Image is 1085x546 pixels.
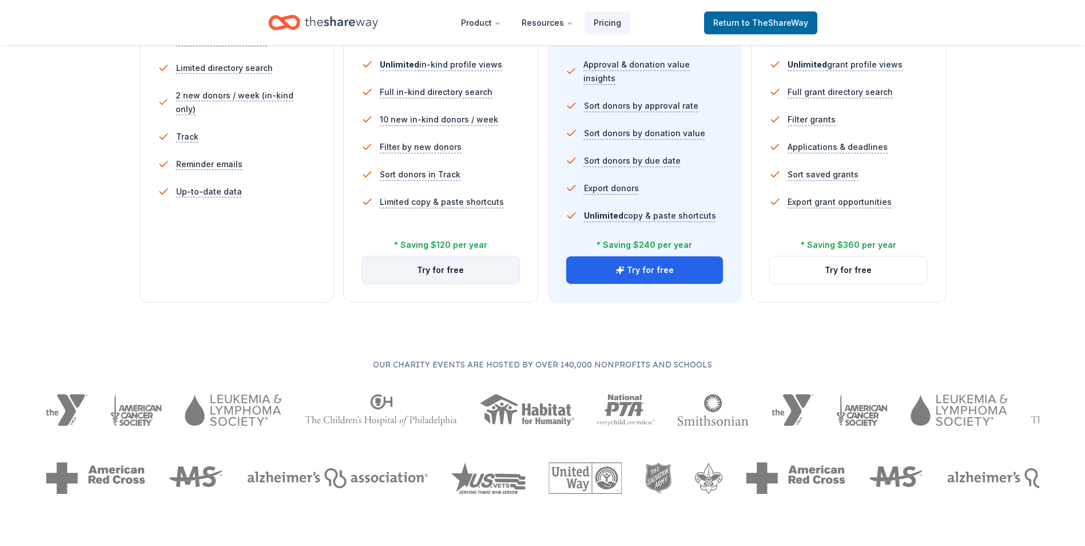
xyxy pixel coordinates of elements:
a: Pricing [585,11,630,34]
div: * Saving $240 per year [597,238,692,252]
a: Home [268,9,378,36]
p: Our charity events are hosted by over 140,000 nonprofits and schools [46,358,1039,371]
span: to TheShareWay [742,18,808,27]
img: Alzheimers Association [247,468,428,488]
img: American Cancer Society [110,394,162,426]
span: Reminder emails [176,157,243,171]
img: American Red Cross [46,462,145,494]
span: Full grant directory search [788,85,893,99]
button: Try for free [770,256,927,284]
span: Sort donors by approval rate [584,99,698,113]
img: Smithsonian [677,394,749,426]
span: Filter grants [788,113,836,126]
span: Limited copy & paste shortcuts [380,195,504,209]
span: grant profile views [788,60,903,69]
button: Product [452,11,510,34]
span: Export grant opportunities [788,195,892,209]
span: Export donors [584,181,639,195]
img: The Children's Hospital of Philadelphia [305,394,457,426]
img: American Red Cross [746,462,845,494]
nav: Main [452,9,630,36]
span: Filter by new donors [380,140,462,154]
img: US Vets [451,462,526,494]
span: Full in-kind directory search [380,85,492,99]
img: YMCA [46,394,88,426]
span: Sort donors by donation value [584,126,705,140]
a: Returnto TheShareWay [704,11,817,34]
span: Return [713,16,808,30]
span: Limited directory search [176,61,273,75]
img: American Cancer Society [836,394,888,426]
button: Resources [512,11,582,34]
button: Try for free [362,256,519,284]
span: Sort donors by due date [584,154,681,168]
img: The Salvation Army [645,462,672,494]
span: Approval & donation value insights [583,58,724,85]
span: Unlimited [584,211,623,220]
span: Unlimited [380,60,419,69]
span: 10 new in-kind donors / week [380,113,498,126]
div: * Saving $120 per year [394,238,487,252]
span: Up-to-date data [176,185,242,199]
img: Boy Scouts of America [694,462,723,494]
img: MS [868,462,924,494]
img: Leukemia & Lymphoma Society [185,394,281,426]
span: Sort donors in Track [380,168,460,181]
button: Try for free [566,256,724,284]
span: Sort saved grants [788,168,859,181]
span: copy & paste shortcuts [584,211,716,220]
img: United Way [549,462,622,494]
span: Applications & deadlines [788,140,888,154]
img: Habitat for Humanity [480,394,574,426]
span: 2 new donors / week (in-kind only) [176,89,316,116]
span: in-kind profile views [380,60,502,69]
div: * Saving $360 per year [801,238,896,252]
img: YMCA [772,394,813,426]
img: Leukemia & Lymphoma Society [911,394,1007,426]
span: Track [176,130,198,144]
img: MS [168,462,224,494]
span: Unlimited [788,60,827,69]
img: National PTA [597,394,655,426]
